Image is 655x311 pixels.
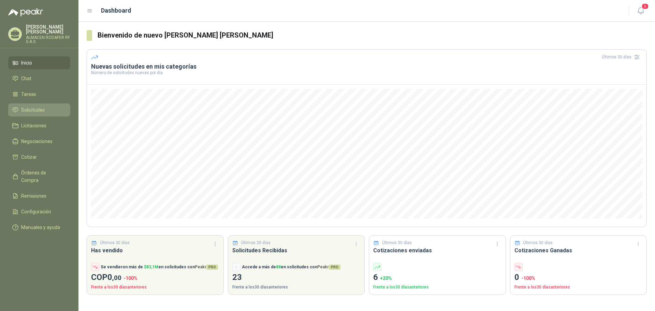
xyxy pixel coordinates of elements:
[21,75,31,82] span: Chat
[514,271,643,284] p: 0
[8,151,70,164] a: Cotizar
[21,224,60,231] span: Manuales y ayuda
[21,122,46,129] span: Licitaciones
[98,30,647,41] h3: Bienvenido de nuevo [PERSON_NAME] [PERSON_NAME]
[373,284,501,291] p: Frente a los 30 días anteriores
[21,153,37,161] span: Cotizar
[21,138,53,145] span: Negociaciones
[523,240,553,246] p: Últimos 30 días
[112,274,121,282] span: ,00
[382,240,412,246] p: Últimos 30 días
[21,90,36,98] span: Tareas
[602,52,642,62] div: Últimos 30 días
[91,246,219,255] h3: Has vendido
[91,62,642,71] h3: Nuevas solicitudes en mis categorías
[317,265,340,269] span: Peakr
[329,265,340,270] span: PRO
[641,3,649,10] span: 5
[8,72,70,85] a: Chat
[232,263,241,271] div: -
[26,25,70,34] p: [PERSON_NAME] [PERSON_NAME]
[8,189,70,202] a: Remisiones
[26,36,70,44] p: ALMACEN RODAFER RF S.A.S
[8,205,70,218] a: Configuración
[8,56,70,69] a: Inicio
[21,59,32,67] span: Inicio
[100,240,130,246] p: Últimos 30 días
[232,284,361,291] p: Frente a los 30 días anteriores
[8,103,70,116] a: Solicitudes
[21,208,51,215] span: Configuración
[232,271,361,284] p: 23
[101,6,131,15] h1: Dashboard
[8,8,43,16] img: Logo peakr
[8,166,70,187] a: Órdenes de Compra
[635,5,647,17] button: 5
[21,169,64,184] span: Órdenes de Compra
[91,71,642,75] p: Número de solicitudes nuevas por día
[242,264,340,270] p: Accede a más de en solicitudes con
[241,240,271,246] p: Últimos 30 días
[107,272,121,282] span: 0
[232,246,361,255] h3: Solicitudes Recibidas
[21,106,45,114] span: Solicitudes
[514,246,643,255] h3: Cotizaciones Ganadas
[21,192,46,200] span: Remisiones
[8,135,70,148] a: Negociaciones
[123,275,137,281] span: -100 %
[380,275,392,281] span: + 20 %
[514,284,643,291] p: Frente a los 30 días anteriores
[91,284,219,291] p: Frente a los 30 días anteriores
[206,265,218,270] span: PRO
[8,221,70,234] a: Manuales y ayuda
[8,88,70,101] a: Tareas
[373,271,501,284] p: 6
[521,275,535,281] span: -100 %
[101,264,218,270] p: Se vendieron más de en solicitudes con
[144,265,158,269] span: $ 83,1M
[91,271,219,284] p: COP
[8,119,70,132] a: Licitaciones
[195,265,218,269] span: Peakr
[373,246,501,255] h3: Cotizaciones enviadas
[276,265,281,269] span: 88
